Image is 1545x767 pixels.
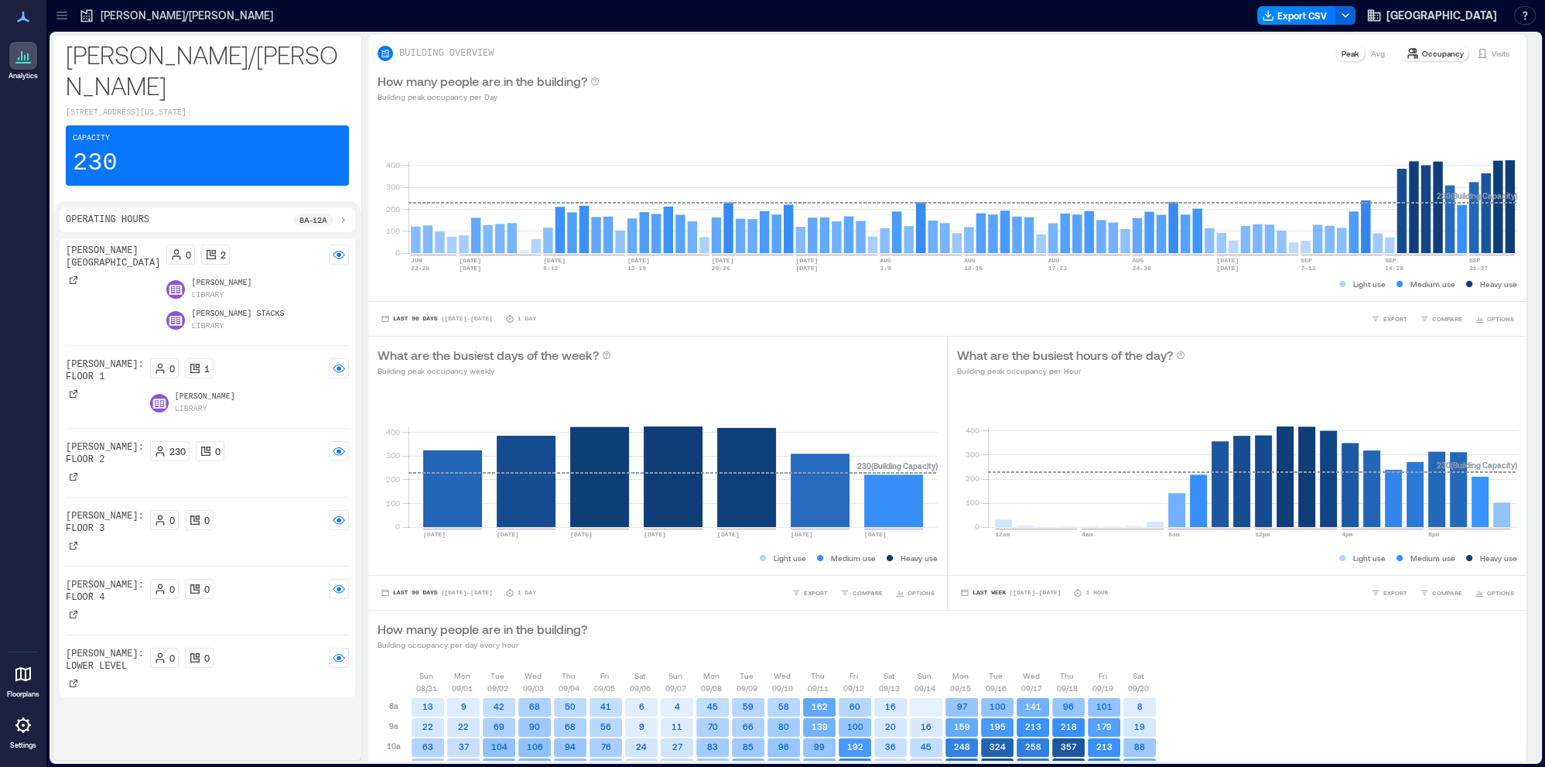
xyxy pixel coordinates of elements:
tspan: 100 [386,226,400,235]
text: SEP [1301,257,1312,264]
p: 09/13 [879,682,900,694]
text: [DATE] [497,531,519,538]
text: 195 [990,721,1006,731]
p: Light use [774,552,806,564]
text: 94 [565,741,576,752]
button: EXPORT [1368,311,1410,327]
text: 68 [529,701,540,711]
span: OPTIONS [1487,588,1514,598]
text: 45 [921,741,931,752]
a: Settings [5,707,42,755]
p: Building peak occupancy per Hour [957,365,1185,377]
p: [PERSON_NAME]: Floor 1 [66,358,144,383]
p: 1 Day [518,314,536,324]
p: 1 Day [518,588,536,598]
text: 50 [565,701,576,711]
span: OPTIONS [908,588,935,598]
p: Settings [10,741,36,750]
p: Peak [1342,47,1359,60]
text: AUG [964,257,976,264]
text: 66 [743,721,754,731]
text: SEP [1385,257,1396,264]
p: Tue [491,669,504,682]
p: [STREET_ADDRESS][US_STATE] [66,107,349,119]
tspan: 0 [975,522,979,531]
p: 09/01 [452,682,473,694]
text: 27 [672,741,683,752]
text: 22 [458,721,469,731]
p: Mon [703,669,720,682]
p: 1 Hour [1085,588,1108,598]
text: 4am [1082,531,1093,538]
tspan: 300 [386,182,400,191]
p: 0 [204,514,210,526]
p: 09/17 [1021,682,1042,694]
p: Heavy use [1480,278,1517,290]
tspan: 200 [386,204,400,214]
p: 09/04 [559,682,579,694]
p: Mon [952,669,969,682]
a: Analytics [4,37,43,85]
button: Last 90 Days |[DATE]-[DATE] [378,311,496,327]
p: Medium use [1410,552,1455,564]
text: 192 [847,741,863,752]
p: [PERSON_NAME] [191,277,251,289]
text: 213 [1025,721,1041,731]
p: [PERSON_NAME] Stacks [191,308,284,320]
text: 8pm [1428,531,1440,538]
span: COMPARE [853,588,883,598]
text: [DATE] [795,257,818,264]
text: [DATE] [459,257,481,264]
p: Light use [1353,278,1386,290]
p: 09/06 [630,682,651,694]
p: 09/10 [772,682,793,694]
span: [GEOGRAPHIC_DATA] [1386,8,1497,23]
p: Library [191,320,224,333]
text: 213 [1096,741,1113,752]
p: Sun [668,669,682,682]
p: 0 [215,445,220,457]
tspan: 200 [386,474,400,484]
p: Sat [1133,669,1143,682]
text: 63 [422,741,433,752]
p: Analytics [9,71,38,80]
text: [DATE] [627,257,650,264]
tspan: 400 [966,426,979,435]
text: 100 [847,721,863,731]
button: OPTIONS [1472,585,1517,601]
text: 12am [995,531,1010,538]
text: 104 [491,741,508,752]
text: 106 [527,741,543,752]
text: JUN [411,257,422,264]
text: 258 [1025,741,1041,752]
p: Fri [1099,669,1107,682]
tspan: 100 [966,498,979,507]
text: 4 [675,701,680,711]
text: 42 [494,701,504,711]
p: Sun [419,669,433,682]
p: 09/09 [737,682,757,694]
text: 16 [921,721,931,731]
text: 218 [1061,721,1077,731]
span: COMPARE [1432,314,1462,324]
text: 36 [885,741,896,752]
p: 230 [73,148,118,179]
text: 85 [743,741,754,752]
text: 22 [422,721,433,731]
p: 09/02 [487,682,508,694]
p: 1 [204,362,210,375]
p: 0 [204,652,210,664]
text: 60 [849,701,860,711]
p: [PERSON_NAME]: Floor 3 [66,510,144,535]
p: Library [191,289,224,302]
text: 45 [707,701,718,711]
text: 13-19 [627,265,646,272]
p: 09/18 [1057,682,1078,694]
text: 3-9 [880,265,891,272]
tspan: 0 [395,248,400,257]
text: 99 [814,741,825,752]
p: 0 [186,248,191,261]
p: [PERSON_NAME][GEOGRAPHIC_DATA] [66,245,160,269]
text: 162 [812,701,828,711]
p: Sat [884,669,894,682]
